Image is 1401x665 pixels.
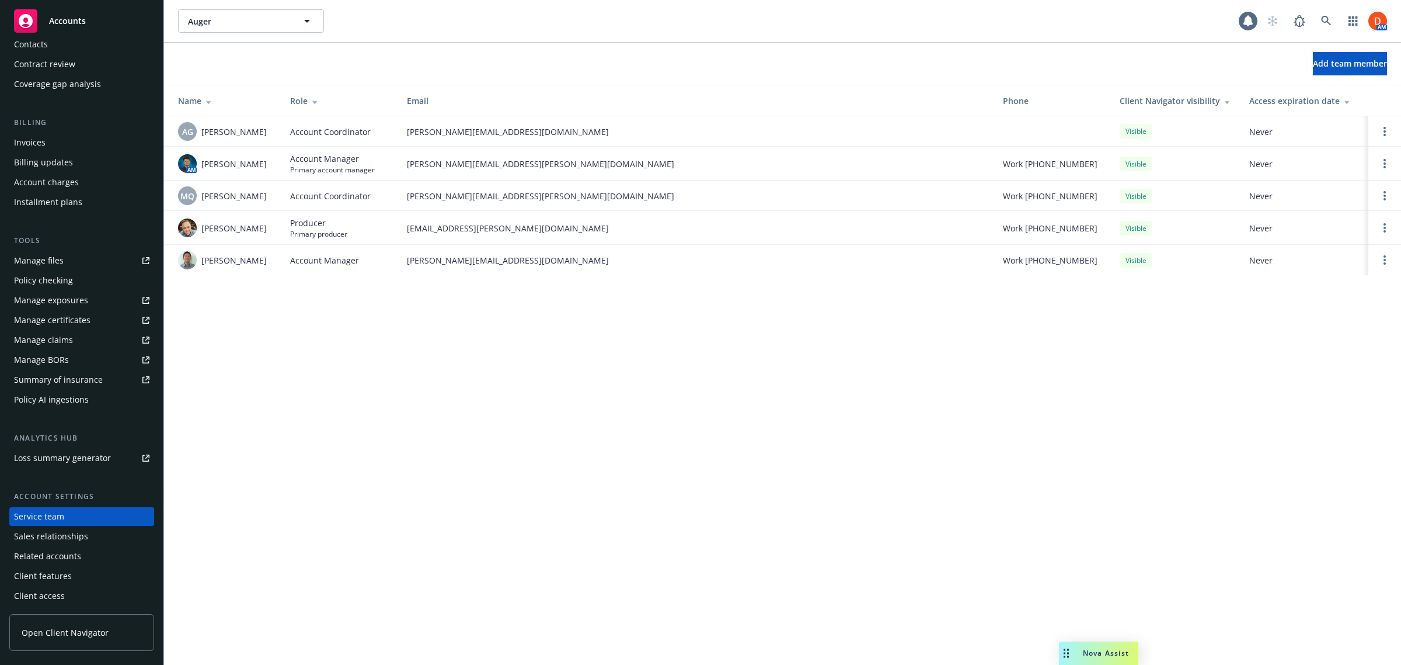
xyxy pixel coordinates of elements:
span: Add team member [1313,58,1387,69]
span: [PERSON_NAME] [201,190,267,202]
span: [PERSON_NAME] [201,158,267,170]
span: Accounts [49,16,86,26]
div: Coverage gap analysis [14,75,101,93]
span: [PERSON_NAME] [201,126,267,138]
span: Never [1249,254,1359,266]
div: Visible [1120,253,1152,268]
a: Manage certificates [9,311,154,330]
div: Sales relationships [14,527,88,546]
a: Switch app [1341,9,1365,33]
div: Visible [1120,221,1152,235]
a: Manage claims [9,331,154,349]
span: Primary producer [290,229,347,239]
a: Related accounts [9,547,154,566]
div: Related accounts [14,547,81,566]
a: Policy AI ingestions [9,390,154,409]
span: Account Coordinator [290,126,371,138]
a: Invoices [9,133,154,152]
span: Work [PHONE_NUMBER] [1003,190,1097,202]
span: [PERSON_NAME][EMAIL_ADDRESS][PERSON_NAME][DOMAIN_NAME] [407,190,984,202]
a: Manage exposures [9,291,154,310]
a: Manage files [9,251,154,270]
div: Contacts [14,35,48,54]
img: photo [178,251,197,269]
a: Open options [1378,221,1392,235]
a: Coverage gap analysis [9,75,154,93]
div: Loss summary generator [14,449,111,467]
div: Name [178,95,271,107]
span: Open Client Navigator [22,626,109,639]
a: Policy checking [9,271,154,290]
span: [PERSON_NAME][EMAIL_ADDRESS][DOMAIN_NAME] [407,126,984,138]
div: Visible [1120,189,1152,203]
a: Contract review [9,55,154,74]
a: Open options [1378,189,1392,203]
button: Nova Assist [1059,642,1138,665]
img: photo [178,154,197,173]
span: AG [182,126,193,138]
a: Account charges [9,173,154,192]
span: Auger [188,15,289,27]
span: Never [1249,126,1359,138]
span: [PERSON_NAME] [201,254,267,266]
div: Manage claims [14,331,73,349]
div: Manage files [14,251,64,270]
span: Work [PHONE_NUMBER] [1003,254,1097,266]
a: Client features [9,567,154,586]
div: Manage exposures [14,291,88,310]
div: Tools [9,235,154,247]
a: Contacts [9,35,154,54]
a: Search [1315,9,1338,33]
a: Client access [9,587,154,605]
div: Client Navigator visibility [1120,95,1231,107]
div: Account charges [14,173,79,192]
div: Phone [1003,95,1101,107]
a: Summary of insurance [9,370,154,389]
div: Manage certificates [14,311,90,330]
div: Contract review [14,55,75,74]
a: Manage BORs [9,351,154,369]
div: Installment plans [14,193,82,212]
div: Billing [9,117,154,129]
div: Access expiration date [1249,95,1359,107]
div: Account settings [9,491,154,503]
div: Policy AI ingestions [14,390,89,409]
a: Sales relationships [9,527,154,546]
a: Accounts [9,5,154,37]
span: Nova Assist [1083,648,1129,658]
div: Invoices [14,133,46,152]
a: Open options [1378,157,1392,171]
div: Visible [1120,157,1152,171]
span: Primary account manager [290,165,375,175]
div: Client features [14,567,72,586]
span: Producer [290,217,347,229]
div: Email [407,95,984,107]
button: Add team member [1313,52,1387,75]
a: Start snowing [1261,9,1284,33]
span: Never [1249,158,1359,170]
span: Account Manager [290,153,375,165]
a: Open options [1378,253,1392,267]
span: Account Manager [290,254,359,266]
a: Billing updates [9,153,154,172]
div: Analytics hub [9,432,154,444]
span: Account Coordinator [290,190,371,202]
a: Service team [9,507,154,526]
div: Role [290,95,388,107]
div: Summary of insurance [14,370,103,389]
a: Loss summary generator [9,449,154,467]
div: Manage BORs [14,351,69,369]
div: Billing updates [14,153,73,172]
div: Visible [1120,124,1152,138]
a: Open options [1378,124,1392,138]
span: Never [1249,190,1359,202]
img: photo [178,219,197,237]
div: Service team [14,507,64,526]
span: Work [PHONE_NUMBER] [1003,158,1097,170]
img: photo [1368,12,1387,30]
div: Drag to move [1059,642,1074,665]
a: Report a Bug [1288,9,1311,33]
span: Never [1249,222,1359,234]
span: [PERSON_NAME] [201,222,267,234]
